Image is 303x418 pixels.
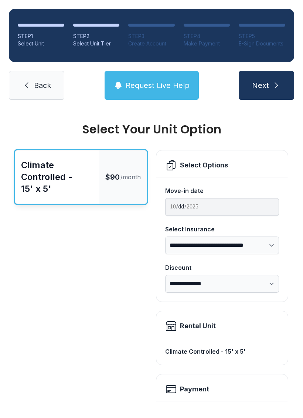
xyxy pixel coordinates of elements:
[18,40,64,47] div: Select Unit
[165,198,279,216] input: Move-in date
[120,173,141,181] span: /month
[165,344,279,359] div: Climate Controlled - 15' x 5'
[126,80,190,91] span: Request Live Help
[165,237,279,254] select: Select Insurance
[73,33,120,40] div: STEP 2
[252,80,269,91] span: Next
[180,384,209,394] h2: Payment
[73,40,120,47] div: Select Unit Tier
[239,40,285,47] div: E-Sign Documents
[165,275,279,293] select: Discount
[15,123,288,135] div: Select Your Unit Option
[184,40,230,47] div: Make Payment
[180,321,216,331] div: Rental Unit
[34,80,51,91] span: Back
[165,186,279,195] div: Move-in date
[128,40,175,47] div: Create Account
[184,33,230,40] div: STEP 4
[180,160,228,170] div: Select Options
[165,225,279,234] div: Select Insurance
[18,33,64,40] div: STEP 1
[128,33,175,40] div: STEP 3
[105,172,120,182] span: $90
[165,263,279,272] div: Discount
[239,33,285,40] div: STEP 5
[21,159,93,195] div: Climate Controlled - 15' x 5'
